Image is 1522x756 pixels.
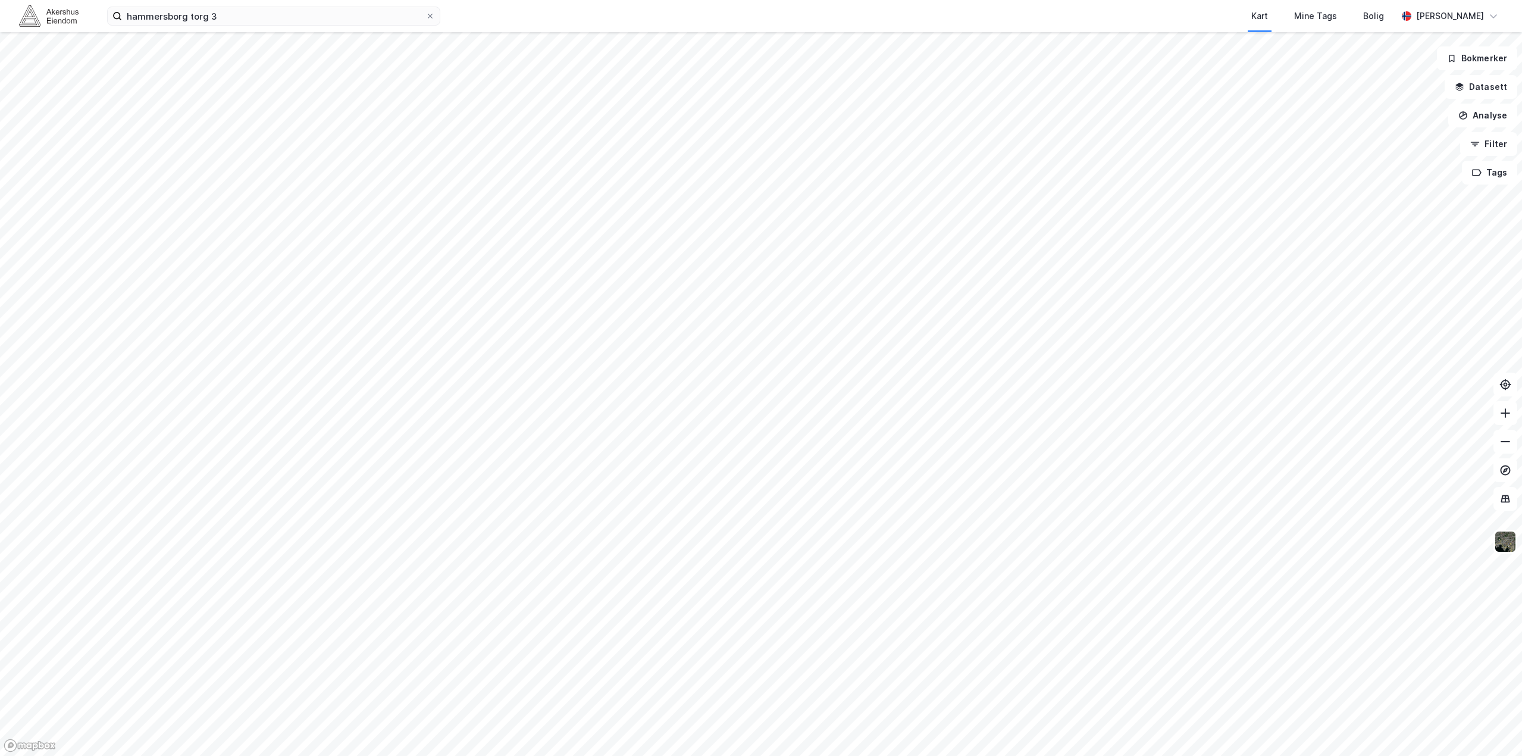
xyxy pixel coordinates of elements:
[19,5,79,26] img: akershus-eiendom-logo.9091f326c980b4bce74ccdd9f866810c.svg
[4,739,56,752] a: Mapbox homepage
[122,7,425,25] input: Søk på adresse, matrikkel, gårdeiere, leietakere eller personer
[1416,9,1484,23] div: [PERSON_NAME]
[1251,9,1268,23] div: Kart
[1445,75,1517,99] button: Datasett
[1463,699,1522,756] div: Kontrollprogram for chat
[1294,9,1337,23] div: Mine Tags
[1437,46,1517,70] button: Bokmerker
[1462,161,1517,185] button: Tags
[1463,699,1522,756] iframe: Chat Widget
[1448,104,1517,127] button: Analyse
[1494,530,1517,553] img: 9k=
[1363,9,1384,23] div: Bolig
[1460,132,1517,156] button: Filter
